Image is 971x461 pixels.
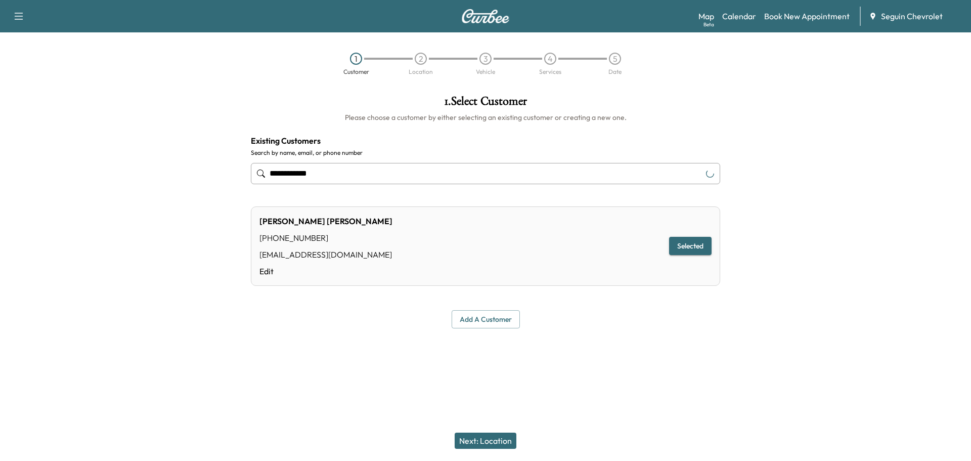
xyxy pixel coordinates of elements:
label: Search by name, email, or phone number [251,149,720,157]
button: Next: Location [455,433,516,449]
div: Date [608,69,622,75]
div: Beta [703,21,714,28]
div: 2 [415,53,427,65]
div: Customer [343,69,369,75]
a: Edit [259,265,392,277]
a: Book New Appointment [764,10,850,22]
div: Services [539,69,561,75]
div: Location [409,69,433,75]
h6: Please choose a customer by either selecting an existing customer or creating a new one. [251,112,720,122]
a: Calendar [722,10,756,22]
div: 5 [609,53,621,65]
h4: Existing Customers [251,135,720,147]
div: [EMAIL_ADDRESS][DOMAIN_NAME] [259,248,392,261]
div: [PERSON_NAME] [PERSON_NAME] [259,215,392,227]
div: 4 [544,53,556,65]
div: 1 [350,53,362,65]
button: Add a customer [452,310,520,329]
div: [PHONE_NUMBER] [259,232,392,244]
div: 3 [479,53,492,65]
div: Vehicle [476,69,495,75]
img: Curbee Logo [461,9,510,23]
span: Seguin Chevrolet [881,10,943,22]
a: MapBeta [698,10,714,22]
h1: 1 . Select Customer [251,95,720,112]
button: Selected [669,237,712,256]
